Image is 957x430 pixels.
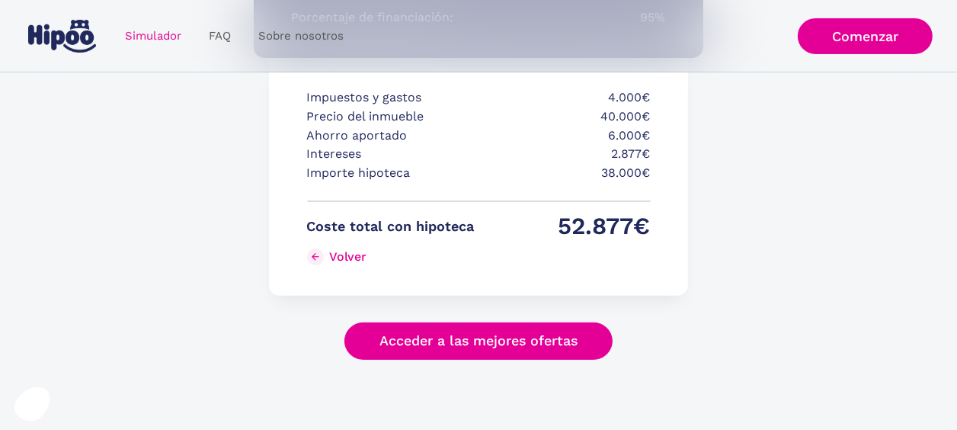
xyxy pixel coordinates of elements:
[245,21,357,51] a: Sobre nosotros
[195,21,245,51] a: FAQ
[111,21,195,51] a: Simulador
[24,14,99,59] a: home
[307,245,475,269] a: Volver
[307,127,475,146] p: Ahorro aportado
[483,88,651,107] p: 4.000€
[307,107,475,127] p: Precio del inmueble
[483,145,651,164] p: 2.877€
[483,107,651,127] p: 40.000€
[307,145,475,164] p: Intereses
[483,164,651,183] p: 38.000€
[483,217,651,236] p: 52.877€
[307,88,475,107] p: Impuestos y gastos
[798,18,933,54] a: Comenzar
[307,217,475,236] p: Coste total con hipoteca
[483,127,651,146] p: 6.000€
[344,322,613,360] a: Acceder a las mejores ofertas
[307,164,475,183] p: Importe hipoteca
[330,249,366,264] div: Volver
